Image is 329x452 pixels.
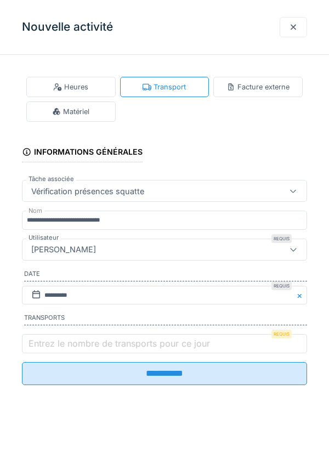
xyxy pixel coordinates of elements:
div: Facture externe [226,82,290,92]
div: [PERSON_NAME] [27,244,100,256]
div: Matériel [52,106,89,117]
div: Transport [143,82,186,92]
div: Informations générales [22,144,143,162]
div: Requis [271,281,292,290]
label: Tâche associée [26,174,76,184]
button: Close [295,286,307,305]
label: Entrez le nombre de transports pour ce jour [26,337,212,350]
div: Vérification présences squatte [27,185,149,197]
label: Date [24,269,307,281]
div: Requis [271,234,292,243]
div: Heures [53,82,88,92]
div: Requis [271,330,292,338]
label: Nom [26,206,44,216]
label: Utilisateur [26,233,61,242]
h3: Nouvelle activité [22,20,113,34]
label: Transports [24,313,307,325]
